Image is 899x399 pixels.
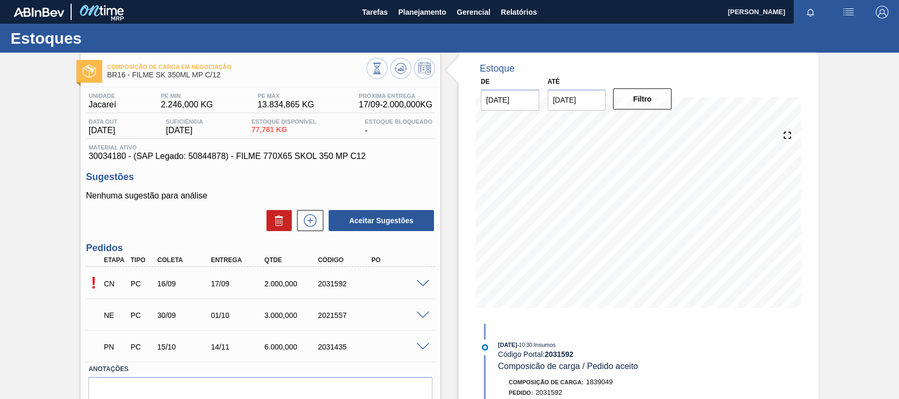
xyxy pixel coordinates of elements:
[482,344,488,351] img: atual
[536,388,562,396] span: 2031592
[315,280,375,288] div: 2031592
[362,6,388,18] span: Tarefas
[88,362,432,377] label: Anotações
[86,191,435,201] p: Nenhuma sugestão para análise
[498,342,517,348] span: [DATE]
[166,118,203,125] span: Suficiência
[359,100,432,109] span: 17/09 - 2.000,000 KG
[155,280,214,288] div: 16/09/2025
[251,118,316,125] span: Estoque Disponível
[548,89,606,111] input: dd/mm/yyyy
[104,311,126,320] p: NE
[128,256,155,264] div: Tipo
[11,32,197,44] h1: Estoques
[794,5,827,19] button: Notificações
[155,311,214,320] div: 30/09/2025
[104,280,126,288] p: CN
[208,256,268,264] div: Entrega
[365,118,432,125] span: Estoque Bloqueado
[258,93,314,99] span: PE MAX
[86,273,101,293] p: Pendente de aceite
[480,63,515,74] div: Estoque
[88,100,116,109] span: Jacareí
[876,6,888,18] img: Logout
[262,280,321,288] div: 2.000,000
[548,78,560,85] label: Até
[369,256,428,264] div: PO
[315,256,375,264] div: Código
[501,6,537,18] span: Relatórios
[128,343,155,351] div: Pedido de Compra
[292,210,323,231] div: Nova sugestão
[362,118,435,135] div: -
[88,118,117,125] span: Data out
[101,335,129,358] div: Pedido em Negociação
[251,126,316,134] span: 77,781 KG
[390,58,411,79] button: Atualizar Gráfico
[208,343,268,351] div: 14/11/2025
[155,256,214,264] div: Coleta
[161,100,213,109] span: 2.246,000 KG
[398,6,446,18] span: Planejamento
[83,65,96,78] img: Ícone
[498,350,748,358] div: Código Portal:
[509,390,533,396] span: Pedido :
[258,100,314,109] span: 13.834,865 KG
[88,126,117,135] span: [DATE]
[101,304,129,327] div: Pedido em Negociação Emergencial
[842,6,855,18] img: userActions
[498,362,638,371] span: Composicão de carga / Pedido aceito
[414,58,435,79] button: Programar Estoque
[101,272,129,295] div: Composição de Carga em Negociação
[107,71,367,79] span: BR16 - FILME SK 350ML MP C/12
[532,342,556,348] span: : Insumos
[315,311,375,320] div: 2021557
[545,350,574,358] strong: 2031592
[88,152,432,161] span: 30034180 - (SAP Legado: 50844878) - FILME 770X65 SKOL 350 MP C12
[517,342,532,348] span: - 10:30
[101,256,129,264] div: Etapa
[166,126,203,135] span: [DATE]
[86,172,435,183] h3: Sugestões
[262,256,321,264] div: Qtde
[261,210,292,231] div: Excluir Sugestões
[367,58,388,79] button: Visão Geral dos Estoques
[481,89,539,111] input: dd/mm/yyyy
[262,311,321,320] div: 3.000,000
[586,378,613,386] span: 1839049
[88,144,432,151] span: Material ativo
[262,343,321,351] div: 6.000,000
[359,93,432,99] span: Próxima Entrega
[457,6,490,18] span: Gerencial
[155,343,214,351] div: 15/10/2025
[161,93,213,99] span: PE MIN
[128,311,155,320] div: Pedido de Compra
[509,379,584,385] span: Composição de Carga :
[208,280,268,288] div: 17/09/2025
[14,7,64,17] img: TNhmsLtSVTkK8tSr43FrP2fwEKptu5GPRR3wAAAABJRU5ErkJggg==
[329,210,434,231] button: Aceitar Sugestões
[128,280,155,288] div: Pedido de Compra
[315,343,375,351] div: 2031435
[88,93,116,99] span: Unidade
[107,64,367,70] span: Composição de Carga em Negociação
[481,78,490,85] label: De
[613,88,671,109] button: Filtro
[323,209,435,232] div: Aceitar Sugestões
[86,243,435,254] h3: Pedidos
[104,343,126,351] p: PN
[208,311,268,320] div: 01/10/2025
